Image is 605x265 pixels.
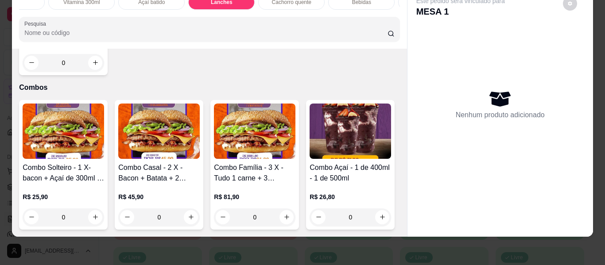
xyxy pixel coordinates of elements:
[24,28,388,37] input: Pesquisa
[456,110,545,120] p: Nenhum produto adicionado
[19,82,399,93] p: Combos
[24,210,39,224] button: decrease-product-quantity
[214,104,295,159] img: product-image
[23,162,104,184] h4: Combo Solteiro - 1 X-bacon + Açaí de 300ml + 1 Guaravita
[310,162,391,184] h4: Combo Açaí - 1 de 400ml - 1 de 500ml
[214,192,295,201] p: R$ 81,90
[24,20,49,27] label: Pesquisa
[118,104,200,159] img: product-image
[19,237,399,247] p: Promoções
[118,162,200,184] h4: Combo Casal - 2 X - Bacon + Batata + 2 Guaravitas
[120,210,134,224] button: decrease-product-quantity
[23,192,104,201] p: R$ 25,90
[184,210,198,224] button: increase-product-quantity
[214,162,295,184] h4: Combo Família - 3 X - Tudo 1 carne + 3 Guaravita + 1 Batata G
[88,56,102,70] button: increase-product-quantity
[416,5,505,18] p: MESA 1
[88,210,102,224] button: increase-product-quantity
[24,56,39,70] button: decrease-product-quantity
[310,192,391,201] p: R$ 26,80
[216,210,230,224] button: decrease-product-quantity
[279,210,294,224] button: increase-product-quantity
[23,104,104,159] img: product-image
[310,104,391,159] img: product-image
[118,192,200,201] p: R$ 45,90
